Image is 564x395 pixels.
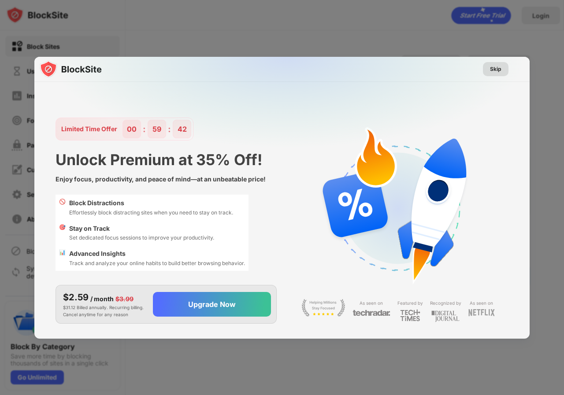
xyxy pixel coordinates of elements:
img: light-techradar.svg [352,309,390,317]
div: / month [90,294,114,304]
img: light-netflix.svg [468,309,495,316]
div: Advanced Insights [69,249,245,258]
img: light-techtimes.svg [400,309,420,321]
div: $2.59 [63,291,89,304]
div: As seen on [360,299,383,307]
div: Recognized by [430,299,461,307]
div: $31.12 Billed annually. Recurring billing. Cancel anytime for any reason [63,291,146,318]
img: gradient.svg [40,57,535,231]
div: As seen on [470,299,493,307]
div: $3.99 [115,294,134,304]
div: Skip [490,65,501,74]
div: Track and analyze your online habits to build better browsing behavior. [69,259,245,267]
div: Featured by [397,299,423,307]
div: Upgrade Now [188,300,236,309]
img: light-stay-focus.svg [301,299,345,317]
div: 📊 [59,249,66,267]
div: Set dedicated focus sessions to improve your productivity. [69,233,214,242]
img: light-digital-journal.svg [431,309,460,324]
div: 🎯 [59,224,66,242]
